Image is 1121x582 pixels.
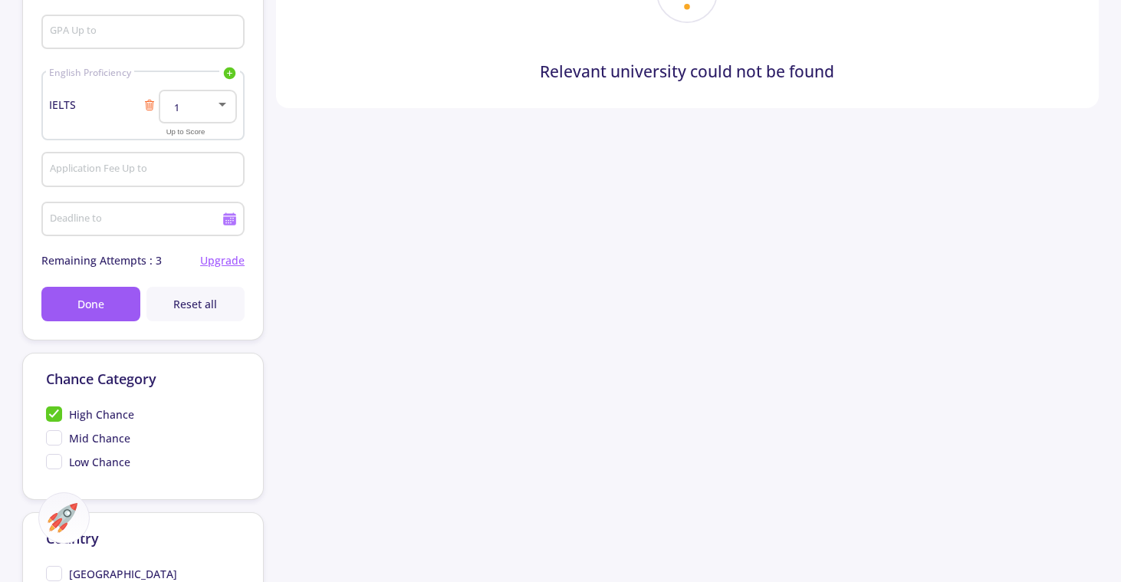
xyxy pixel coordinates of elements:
p: Country [46,528,240,549]
span: Reset all [173,296,217,312]
span: High Chance [69,406,134,423]
button: Reset all [146,287,245,321]
span: 1 [170,100,179,114]
span: Mid Chance [69,430,130,446]
span: English Proficiency [46,66,134,80]
mat-hint: Up to Score [166,128,205,136]
span: Low Chance [69,454,130,470]
p: Relevant university could not be found [540,60,834,84]
span: Remaining Attempts : 3 [41,252,162,268]
img: ac-market [48,503,77,533]
span: Done [77,296,104,312]
span: IELTS [49,97,143,113]
p: Chance Category [46,369,240,390]
span: [GEOGRAPHIC_DATA] [69,566,177,582]
button: Done [41,287,140,321]
span: Upgrade [200,252,245,268]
